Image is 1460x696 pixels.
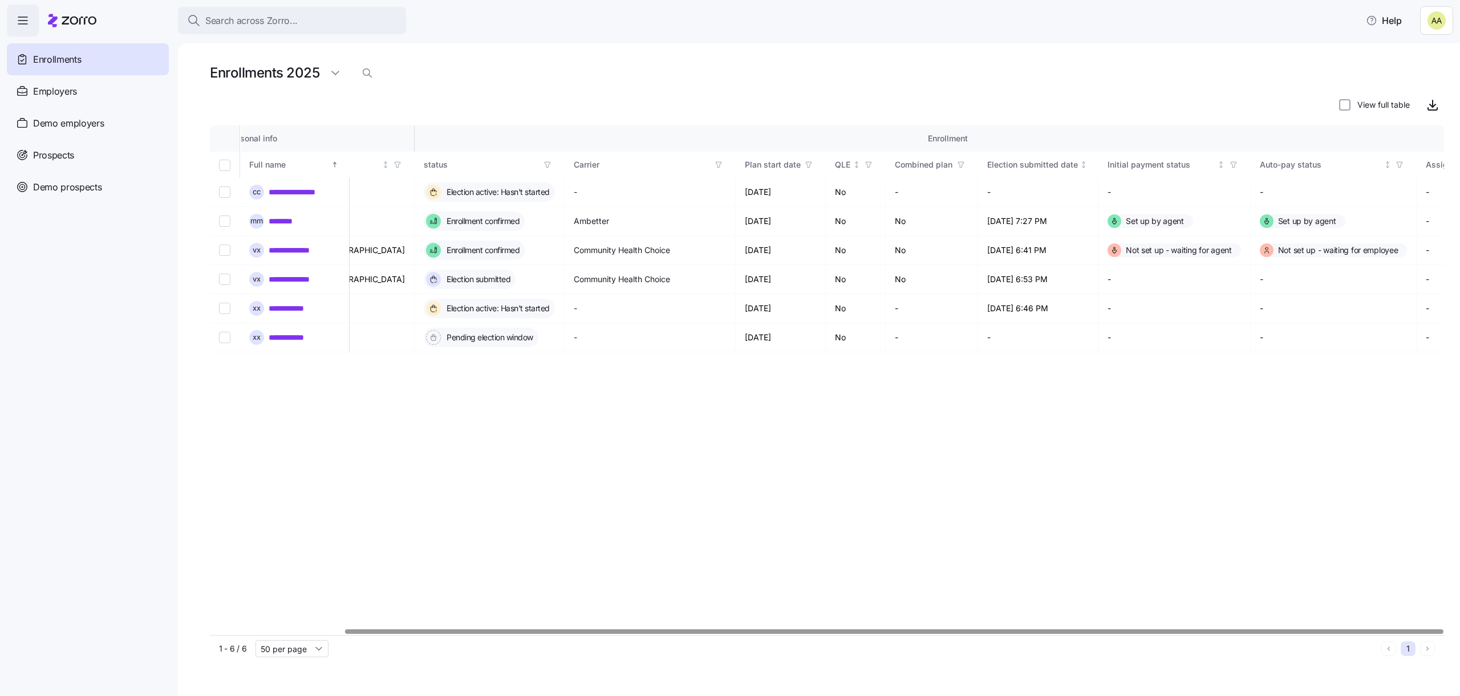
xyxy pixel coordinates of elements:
span: Demo prospects [33,180,102,194]
td: VA [314,178,415,207]
div: Combined plan [895,158,952,171]
td: - [886,178,978,207]
span: Prospects [33,148,74,162]
span: - [574,186,577,198]
div: Carrier [574,158,711,171]
span: x x [253,304,261,312]
span: Enrollment confirmed [443,245,520,256]
td: - [978,178,1099,207]
td: - [1251,294,1417,323]
span: Pending election window [443,332,533,343]
span: Community Health Choice [574,274,670,285]
input: Select record 6 [219,332,230,343]
td: [DATE] [736,236,826,265]
span: v x [253,246,261,254]
th: Full nameSorted ascending [240,152,350,178]
td: No [826,207,886,236]
a: Demo employers [7,107,169,139]
span: - [574,303,577,314]
td: No [886,207,978,236]
td: - [1098,265,1251,294]
span: Election active: Hasn't started [443,186,550,198]
td: [DATE] [736,265,826,294]
button: 1 [1401,641,1416,656]
td: No [826,323,886,352]
td: [DATE] [736,207,826,236]
td: - [886,294,978,323]
div: Not sorted [1217,161,1225,169]
td: No [826,236,886,265]
label: View full table [1350,99,1410,111]
div: Not sorted [1080,161,1088,169]
td: [DATE] 6:53 PM [978,265,1099,294]
td: - [886,323,978,352]
td: [DATE] 6:41 PM [978,236,1099,265]
h1: Enrollments 2025 [210,64,319,82]
span: x x [253,333,261,341]
span: - [574,332,577,343]
span: Enrollments [33,52,81,67]
input: Select record 2 [219,215,230,227]
div: State [323,158,379,171]
input: Select record 5 [219,303,230,314]
td: No [886,265,978,294]
th: StateNot sorted [314,152,415,178]
span: Election submitted [443,274,510,285]
span: Election active: Hasn't started [443,303,550,314]
span: c c [253,188,261,196]
td: [DATE] 7:27 PM [978,207,1099,236]
div: Auto-pay status [1260,158,1382,171]
span: Set up by agent [1126,215,1184,227]
span: Set up by agent [1278,215,1336,227]
td: PA [314,294,415,323]
span: Not set up - waiting for agent [1126,245,1232,256]
span: Search across Zorro... [205,14,298,28]
td: [GEOGRAPHIC_DATA] [314,236,415,265]
td: - [1098,294,1251,323]
span: Ambetter [574,215,609,227]
a: Prospects [7,139,169,171]
input: Select record 3 [219,245,230,256]
span: m m [250,217,263,225]
td: - [1251,323,1417,352]
span: 1 - 6 / 6 [219,643,246,654]
td: [DATE] [736,294,826,323]
td: PA [314,323,415,352]
td: No [826,265,886,294]
button: Help [1357,9,1411,32]
td: No [826,294,886,323]
button: Next page [1420,641,1435,656]
td: No [886,236,978,265]
td: - [1251,178,1417,207]
div: Full name [249,158,329,171]
button: Previous page [1381,641,1396,656]
td: - [1098,323,1251,352]
div: Not sorted [853,161,861,169]
a: Employers [7,75,169,107]
td: [DATE] [736,323,826,352]
button: Search across Zorro... [178,7,406,34]
td: WA [314,207,415,236]
span: Help [1366,14,1402,27]
span: Employers [33,84,77,99]
input: Select record 4 [219,274,230,285]
td: [DATE] [736,178,826,207]
th: Auto-pay statusNot sorted [1251,152,1417,178]
input: Select record 1 [219,186,230,198]
div: Not sorted [1384,161,1392,169]
div: Initial payment status [1108,158,1215,171]
div: Plan start date [745,158,801,171]
span: Not set up - waiting for employee [1278,245,1398,256]
td: - [978,323,1099,352]
span: v x [253,275,261,283]
div: QLE [835,158,850,171]
span: Demo employers [33,116,104,131]
td: - [1098,178,1251,207]
span: Community Health Choice [574,245,670,256]
div: Not sorted [382,161,390,169]
th: QLENot sorted [826,152,886,178]
td: - [1251,265,1417,294]
input: Select all records [219,160,230,171]
td: [GEOGRAPHIC_DATA] [314,265,415,294]
div: Personal info [100,132,405,145]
